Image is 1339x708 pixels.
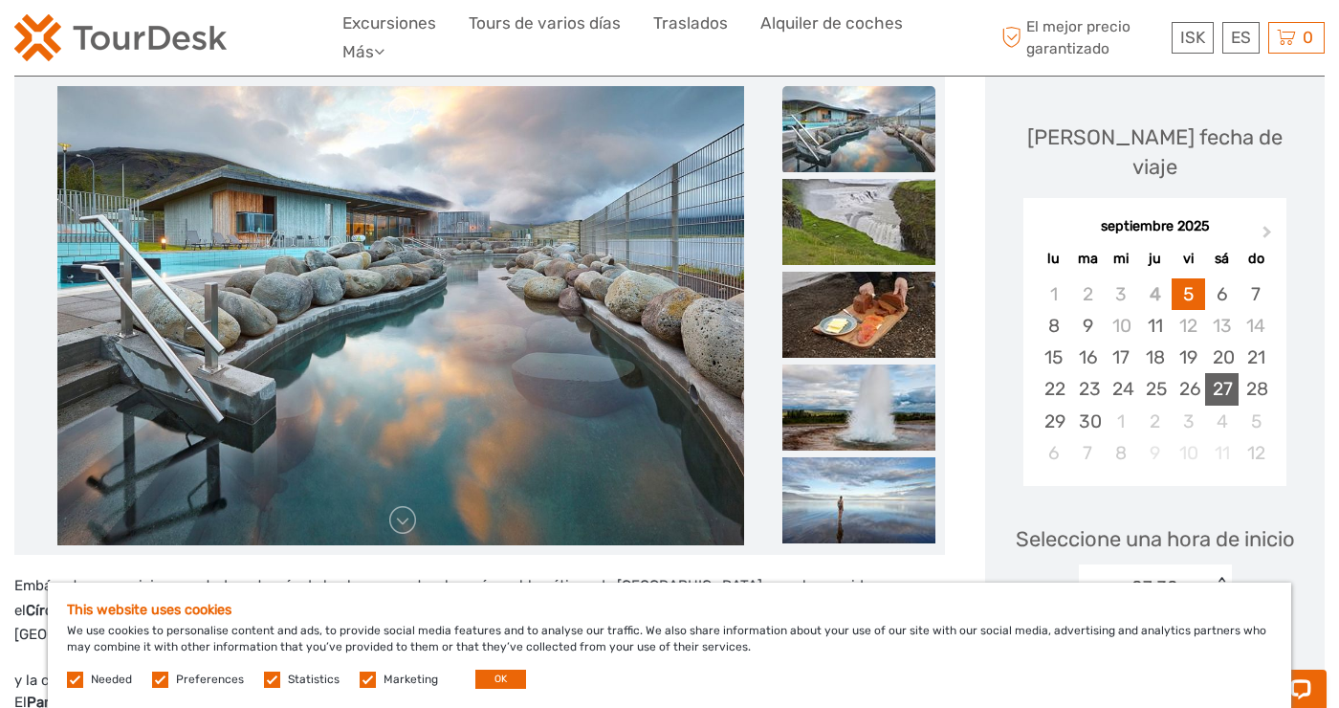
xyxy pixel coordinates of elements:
div: Choose viernes, 5 de septiembre de 2025 [1172,278,1205,310]
img: 8d6d4b080fbe41b28c3a9d4bf12504d3_slider_thumbnail.jpeg [782,179,935,265]
div: Choose lunes, 6 de octubre de 2025 [1037,437,1070,469]
div: Choose martes, 30 de septiembre de 2025 [1071,406,1105,437]
div: ma [1071,246,1105,272]
img: 0ae6664d333d4f35af13294bfd322113_slider_thumbnail.jpeg [782,365,935,451]
p: Chat now [27,33,216,49]
div: Not available domingo, 14 de septiembre de 2025 [1239,310,1272,342]
div: Choose martes, 23 de septiembre de 2025 [1071,373,1105,405]
label: Preferences [176,672,244,688]
span: El mejor precio garantizado [998,16,1168,58]
div: septiembre 2025 [1023,217,1286,237]
div: Choose domingo, 28 de septiembre de 2025 [1239,373,1272,405]
div: do [1239,246,1272,272]
div: Not available lunes, 1 de septiembre de 2025 [1037,278,1070,310]
div: Choose sábado, 4 de octubre de 2025 [1205,406,1239,437]
div: ju [1138,246,1172,272]
a: Traslados [653,10,728,37]
div: sá [1205,246,1239,272]
div: Choose lunes, 22 de septiembre de 2025 [1037,373,1070,405]
div: lu [1037,246,1070,272]
div: Choose miércoles, 17 de septiembre de 2025 [1105,342,1138,373]
div: ES [1222,22,1260,54]
strong: Círculo Dorado [26,602,126,619]
div: Choose domingo, 5 de octubre de 2025 [1239,406,1272,437]
div: month 2025-09 [1029,278,1280,469]
div: Choose martes, 16 de septiembre de 2025 [1071,342,1105,373]
label: Needed [91,672,132,688]
div: [PERSON_NAME] fecha de viaje [1004,122,1306,183]
div: < > [1213,577,1229,597]
div: Choose sábado, 27 de septiembre de 2025 [1205,373,1239,405]
label: Marketing [384,672,438,688]
h5: This website uses cookies [67,602,1272,618]
div: Choose domingo, 21 de septiembre de 2025 [1239,342,1272,373]
button: OK [475,670,526,689]
div: Choose viernes, 3 de octubre de 2025 [1172,406,1205,437]
div: Choose jueves, 2 de octubre de 2025 [1138,406,1172,437]
div: 07:30 [1131,575,1178,600]
div: We use cookies to personalise content and ads, to provide social media features and to analyse ou... [48,583,1291,708]
div: Choose sábado, 20 de septiembre de 2025 [1205,342,1239,373]
div: Choose domingo, 7 de septiembre de 2025 [1239,278,1272,310]
img: 120-15d4194f-c635-41b9-a512-a3cb382bfb57_logo_small.png [14,14,227,61]
button: Next Month [1254,222,1284,253]
div: Not available viernes, 12 de septiembre de 2025 [1172,310,1205,342]
div: Choose miércoles, 24 de septiembre de 2025 [1105,373,1138,405]
div: Not available sábado, 11 de octubre de 2025 [1205,437,1239,469]
img: 98fa2fbfe1d642898c487305052f7b7d_slider_thumbnail.jpeg [782,457,935,543]
img: bb2083b330104ccaa249947609b09569_slider_thumbnail.jpeg [782,272,935,358]
div: Choose lunes, 8 de septiembre de 2025 [1037,310,1070,342]
div: Choose viernes, 19 de septiembre de 2025 [1172,342,1205,373]
div: Choose lunes, 15 de septiembre de 2025 [1037,342,1070,373]
div: Choose miércoles, 1 de octubre de 2025 [1105,406,1138,437]
span: ISK [1180,28,1205,47]
div: vi [1172,246,1205,272]
div: Not available jueves, 9 de octubre de 2025 [1138,437,1172,469]
img: bc58404242614cf0add4e5f8de1a70cf_main_slider.jpeg [57,86,745,545]
a: Alquiler de coches [760,10,903,37]
a: Tours de varios días [469,10,621,37]
div: Not available viernes, 10 de octubre de 2025 [1172,437,1205,469]
button: Open LiveChat chat widget [220,30,243,53]
div: Choose jueves, 11 de septiembre de 2025 [1138,310,1172,342]
label: Statistics [288,672,340,688]
div: Choose domingo, 12 de octubre de 2025 [1239,437,1272,469]
div: mi [1105,246,1138,272]
img: bc58404242614cf0add4e5f8de1a70cf_slider_thumbnail.jpeg [782,86,935,172]
div: Not available martes, 2 de septiembre de 2025 [1071,278,1105,310]
a: Más [342,38,384,66]
div: Choose lunes, 29 de septiembre de 2025 [1037,406,1070,437]
div: Choose miércoles, 8 de octubre de 2025 [1105,437,1138,469]
a: Excursiones [342,10,436,37]
div: Not available sábado, 13 de septiembre de 2025 [1205,310,1239,342]
div: Not available jueves, 4 de septiembre de 2025 [1138,278,1172,310]
div: Choose martes, 9 de septiembre de 2025 [1071,310,1105,342]
div: Choose sábado, 6 de septiembre de 2025 [1205,278,1239,310]
span: Seleccione una hora de inicio [1016,524,1295,554]
div: Choose jueves, 18 de septiembre de 2025 [1138,342,1172,373]
div: Choose viernes, 26 de septiembre de 2025 [1172,373,1205,405]
div: Choose martes, 7 de octubre de 2025 [1071,437,1105,469]
div: Not available miércoles, 10 de septiembre de 2025 [1105,310,1138,342]
div: Not available miércoles, 3 de septiembre de 2025 [1105,278,1138,310]
span: 0 [1300,28,1316,47]
p: Embárcate en un viaje encantador a través de los lugares naturales más emblemáticos de [GEOGRAPHI... [14,574,945,648]
div: Choose jueves, 25 de septiembre de 2025 [1138,373,1172,405]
